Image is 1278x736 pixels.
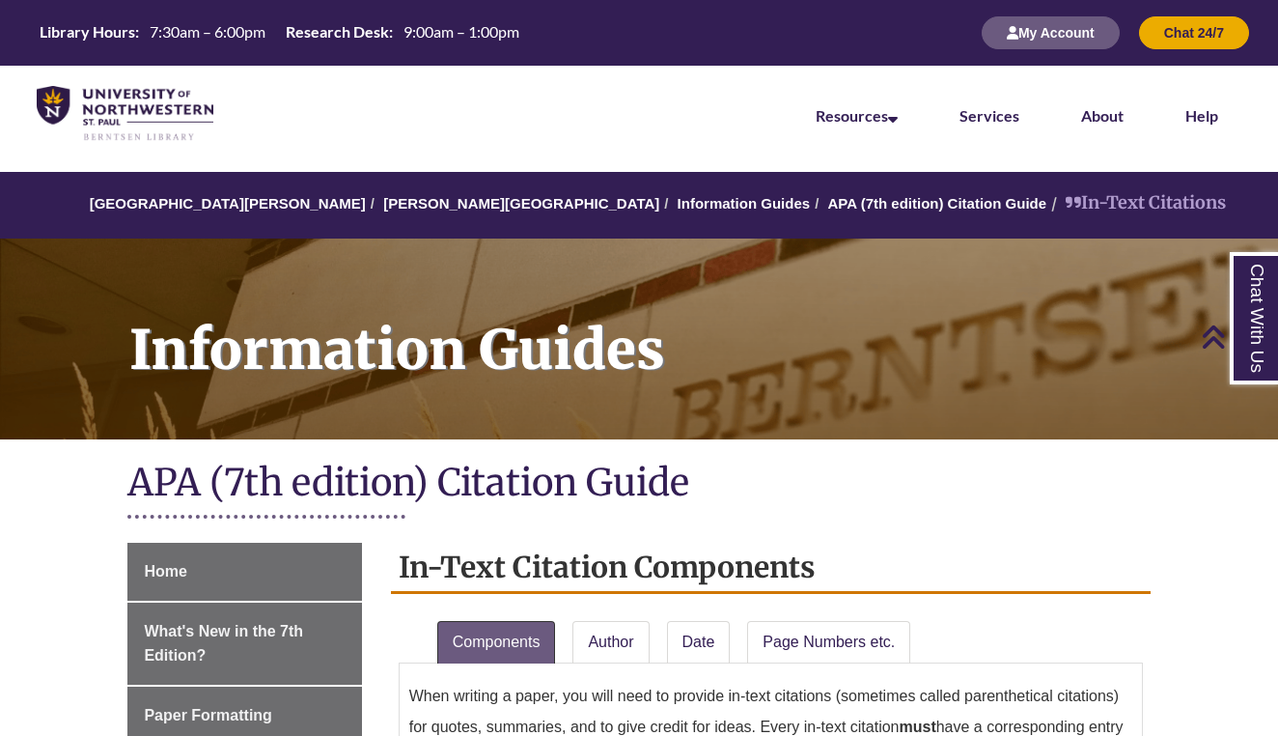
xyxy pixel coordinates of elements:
h1: Information Guides [108,239,1278,414]
button: Chat 24/7 [1139,16,1249,49]
a: Hours Today [32,21,527,44]
th: Research Desk: [278,21,396,42]
a: [PERSON_NAME][GEOGRAPHIC_DATA] [383,195,659,212]
strong: must [899,719,935,735]
a: APA (7th edition) Citation Guide [827,195,1046,212]
a: What's New in the 7th Edition? [127,603,361,685]
span: What's New in the 7th Edition? [144,623,303,665]
span: Home [144,563,186,580]
button: My Account [982,16,1120,49]
table: Hours Today [32,21,527,42]
span: 7:30am – 6:00pm [150,22,265,41]
h1: APA (7th edition) Citation Guide [127,459,1150,510]
a: Services [959,106,1019,125]
span: 9:00am – 1:00pm [403,22,519,41]
li: In-Text Citations [1046,189,1226,217]
a: Back to Top [1201,324,1273,350]
h2: In-Text Citation Components [391,543,1151,594]
img: UNWSP Library Logo [37,86,213,142]
a: Page Numbers etc. [747,621,910,664]
a: Components [437,621,556,664]
a: My Account [982,24,1120,41]
a: Resources [816,106,898,125]
a: Information Guides [678,195,811,212]
a: Help [1185,106,1218,125]
span: Paper Formatting [144,707,271,723]
a: Home [127,543,361,601]
a: About [1081,106,1124,125]
th: Library Hours: [32,21,142,42]
a: Chat 24/7 [1139,24,1249,41]
a: [GEOGRAPHIC_DATA][PERSON_NAME] [90,195,366,212]
a: Author [572,621,649,664]
a: Date [667,621,731,664]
